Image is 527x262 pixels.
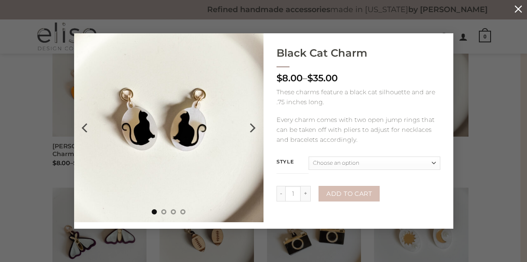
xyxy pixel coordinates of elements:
[285,186,301,201] input: Qty
[171,209,176,214] li: Page dot 3
[277,72,282,83] span: $
[307,72,313,83] span: $
[74,33,264,223] img: IMG_1237
[277,159,306,164] label: Style
[277,72,303,83] bdi: 8.00
[161,209,166,214] li: Page dot 2
[307,72,338,83] bdi: 35.00
[277,73,440,83] p: –
[78,109,93,147] button: Previous
[277,46,440,60] a: Black Cat Charm
[244,109,260,147] button: Next
[277,87,440,107] p: These charms feature a black cat silhouette and are .75 inches long.
[277,115,440,144] p: Every charm comes with two open jump rings that can be taken off with pliers to adjust for neckla...
[319,186,380,201] button: Add to cart
[277,186,285,201] input: -
[152,209,157,214] li: Page dot 1
[180,209,185,214] li: Page dot 4
[301,186,311,201] input: +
